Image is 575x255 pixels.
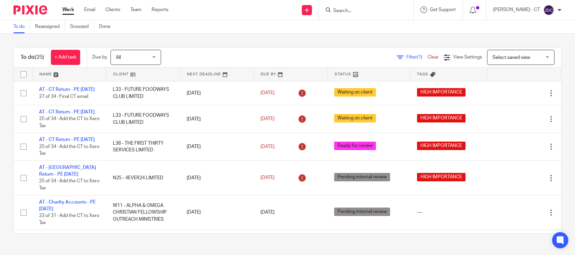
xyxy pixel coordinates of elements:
span: HIGH IMPORTANCE [417,142,466,150]
span: [DATE] [260,91,275,96]
span: 23 of 31 · Add the CT to Xero Tax [39,214,99,225]
span: HIGH IMPORTANCE [417,88,466,97]
a: AT - CT Return - PE [DATE] [39,137,95,142]
a: Reassigned [35,20,65,33]
span: [DATE] [260,116,275,121]
a: AT - Charity Accounts - PE [DATE] [39,200,96,211]
td: L36 - THE FIRST THIRTY SERVICES LIMITED [106,133,180,160]
span: [DATE] [260,210,275,215]
span: Get Support [430,7,456,12]
span: Waiting on client [334,88,376,97]
span: Tags [417,72,428,76]
a: To do [13,20,30,33]
span: HIGH IMPORTANCE [417,173,466,181]
span: Pending internal review [334,173,390,181]
td: [DATE] [180,105,254,133]
td: L33 - FUTURE FOODWAYS CLUB LIMITED [106,105,180,133]
span: [DATE] [260,176,275,180]
span: (1) [417,55,422,60]
span: [DATE] [260,144,275,149]
a: AT - CT Return - PE [DATE] [39,110,95,114]
a: Snoozed [70,20,94,33]
td: [DATE] [180,195,254,230]
td: W11 - ALPHA & OMEGA CHRISTIAN FELLOWSHIP OUTREACH MINISTRIES [106,195,180,230]
a: Reports [152,6,168,13]
span: HIGH IMPORTANCE [417,114,466,122]
img: Pixie [13,5,47,14]
span: Filter [406,55,427,60]
a: Work [62,6,74,13]
td: [DATE] [180,160,254,195]
p: [PERSON_NAME] - CT [493,6,540,13]
span: (25) [35,54,44,60]
a: + Add task [51,50,80,65]
img: svg%3E [543,5,554,15]
span: Ready for review [334,142,376,150]
input: Search [332,8,393,14]
td: [DATE] [180,133,254,160]
p: Due by [92,54,107,61]
td: L33 - FUTURE FOODWAYS CLUB LIMITED [106,81,180,105]
span: 27 of 34 · Final CT email [39,94,88,99]
span: Pending internal review [334,208,390,216]
span: Waiting on client [334,114,376,122]
a: Email [84,6,95,13]
span: 25 of 34 · Add the CT to Xero Tax [39,117,99,129]
a: Clear [427,55,439,60]
a: Clients [105,6,120,13]
div: --- [417,209,481,216]
span: 25 of 34 · Add the CT to Xero Tax [39,144,99,156]
h1: To do [21,54,44,61]
a: Team [130,6,141,13]
a: Done [99,20,116,33]
td: N25 - 4EVER24 LIMITED [106,160,180,195]
span: Select saved view [492,55,530,60]
a: AT - CT Return - PE [DATE] [39,87,95,92]
span: All [116,55,121,60]
td: [DATE] [180,81,254,105]
span: 25 of 34 · Add the CT to Xero Tax [39,179,99,191]
a: AT - [GEOGRAPHIC_DATA] Return - PE [DATE] [39,165,96,177]
span: View Settings [453,55,482,60]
